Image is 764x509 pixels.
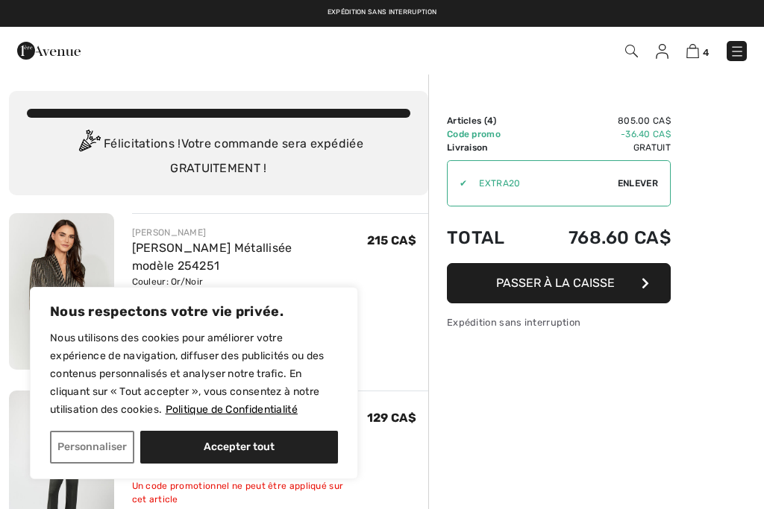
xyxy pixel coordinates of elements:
img: Panier d'achat [686,44,699,58]
a: 4 [686,42,709,60]
img: 1ère Avenue [17,36,81,66]
div: Nous respectons votre vie privée. [30,287,358,479]
span: 215 CA$ [367,233,416,247]
td: Total [447,212,527,263]
img: Recherche [625,45,638,57]
span: 129 CA$ [367,411,416,425]
td: Livraison [447,141,527,154]
p: Nous respectons votre vie privée. [50,303,338,320]
td: Articles ( ) [447,114,527,127]
span: 4 [703,47,709,58]
img: Mes infos [656,44,668,59]
img: Robe Drapée Métallisée modèle 254251 [9,213,114,370]
span: 4 [487,116,493,126]
div: [PERSON_NAME] [132,226,367,239]
button: Passer à la caisse [447,263,671,303]
td: -36.40 CA$ [527,127,671,141]
div: Félicitations ! Votre commande sera expédiée GRATUITEMENT ! [27,130,410,177]
a: [PERSON_NAME] Métallisée modèle 254251 [132,241,292,273]
input: Code promo [467,161,618,206]
td: Code promo [447,127,527,141]
img: Menu [730,44,745,59]
div: Un code promotionnel ne peut être appliqué sur cet article [132,479,367,506]
div: Expédition sans interruption [447,315,671,329]
button: Accepter tout [140,431,338,464]
td: 768.60 CA$ [527,212,671,263]
p: Nous utilisons des cookies pour améliorer votre expérience de navigation, diffuser des publicités... [50,329,338,419]
div: ✔ [448,177,467,190]
div: Couleur: Or/Noir Taille: 6 [132,275,367,302]
td: Gratuit [527,141,671,154]
button: Personnaliser [50,431,134,464]
span: Passer à la caisse [496,276,615,290]
img: Congratulation2.svg [74,130,104,159]
a: 1ère Avenue [17,42,81,57]
td: 805.00 CA$ [527,114,671,127]
span: Enlever [618,177,658,190]
a: Politique de Confidentialité [165,402,298,417]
